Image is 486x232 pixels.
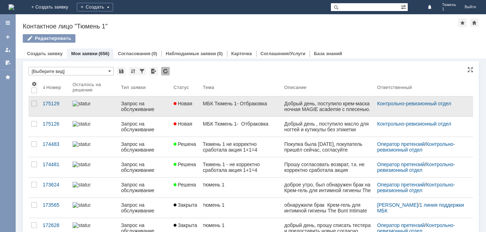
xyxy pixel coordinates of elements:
a: МБК Тюмень 1- Отбраковка [200,117,281,137]
div: Экспорт списка [149,67,158,75]
a: statusbar-100 (1).png [70,96,118,116]
img: statusbar-60 (1).png [73,182,90,188]
a: Новая [171,96,200,116]
div: Описание [284,85,307,90]
div: МБК Тюмень 1- Отбраковка [203,101,279,106]
div: / [377,141,465,153]
a: statusbar-100 (1).png [70,117,118,137]
div: Сортировка... [129,67,137,75]
span: Расширенный поиск [401,3,408,10]
a: База знаний [314,51,342,56]
div: / [377,202,465,213]
a: Запрос на обслуживание [118,137,170,157]
div: тюмень 1 [203,202,279,208]
div: Ответственный [377,85,412,90]
div: Фильтрация... [138,67,146,75]
a: Решена [171,157,200,177]
th: Тип заявки [118,78,170,96]
div: Обновлять список [161,67,170,75]
a: МБК Тюмень 1- Отбраковка [200,96,281,116]
div: тюмень 1 [203,182,279,188]
a: тюмень 1 [200,178,281,197]
a: 175129 [40,96,70,116]
a: Соглашения/Услуги [260,51,305,56]
a: 1 линия поддержки МБК [377,202,465,213]
div: 173565 [43,202,67,208]
a: Мои заявки [2,44,14,56]
div: Номер [46,85,61,90]
a: Перейти на домашнюю страницу [9,4,14,10]
a: [PERSON_NAME] [377,202,418,208]
th: Тема [200,78,281,96]
a: 174483 [40,137,70,157]
a: Создать заявку [27,51,63,56]
a: statusbar-100 (1).png [70,198,118,218]
div: Создать [77,3,113,11]
div: 174481 [43,162,67,167]
a: Согласования [118,51,150,56]
span: Новая [174,101,192,106]
div: / [377,162,465,173]
div: 174483 [43,141,67,147]
span: 1 [442,7,456,11]
div: 175129 [43,101,67,106]
a: Контрольно-ревизионный отдел [377,182,455,193]
img: statusbar-100 (1).png [73,141,90,147]
th: Ответственный [374,78,467,96]
div: Тип заявки [121,85,146,90]
a: 173565 [40,198,70,218]
a: Мои согласования [2,57,14,68]
div: Тюмень 1 не корректно сработала акция 1+1=4 [203,141,279,153]
a: statusbar-100 (1).png [70,137,118,157]
div: тюмень 1 [203,222,279,228]
a: Запрос на обслуживание [118,117,170,137]
div: Тюмень 1 - не корректно сработала акция 1+1=4 [203,162,279,173]
div: 172628 [43,222,67,228]
a: Создать заявку [2,31,14,43]
div: Запрос на обслуживание [121,101,168,112]
span: Решена [174,162,196,167]
a: 173624 [40,178,70,197]
a: Тюмень 1 не корректно сработала акция 1+1=4 [200,137,281,157]
a: statusbar-60 (1).png [70,178,118,197]
div: На всю страницу [467,67,473,73]
a: Решена [171,178,200,197]
a: Мои заявки [71,51,97,56]
th: Номер [40,78,70,96]
div: Запрос на обслуживание [121,162,168,173]
a: Оператор претензий [377,182,425,188]
div: / [377,182,465,193]
a: 174481 [40,157,70,177]
div: Тема [203,85,214,90]
span: Закрыта [174,222,197,228]
a: Запрос на обслуживание [118,157,170,177]
div: Запрос на обслуживание [121,121,168,132]
a: Закрыта [171,198,200,218]
div: МБК Тюмень 1- Отбраковка [203,121,279,127]
a: Наблюдаемые заявки [166,51,216,56]
img: statusbar-100 (1).png [73,121,90,127]
div: Осталось на решение [73,82,110,93]
a: тюмень 1 [200,198,281,218]
a: Запрос на обслуживание [118,198,170,218]
div: (656) [99,51,109,56]
a: Новая [171,117,200,137]
a: Карточка [231,51,252,56]
div: Сохранить вид [117,67,126,75]
img: statusbar-100 (1).png [73,222,90,228]
a: Контрольно-ревизионный отдел [377,121,451,127]
img: statusbar-100 (1).png [73,162,90,167]
a: Оператор претензий [377,222,425,228]
div: Запрос на обслуживание [121,182,168,193]
span: Новая [174,121,192,127]
img: statusbar-100 (1).png [73,101,90,106]
span: Решена [174,182,196,188]
span: Настройки [31,81,37,87]
div: (0) [152,51,157,56]
th: Статус [171,78,200,96]
span: Решена [174,141,196,147]
a: Контрольно-ревизионный отдел [377,141,455,153]
a: Оператор претензий [377,162,425,167]
a: Контрольно-ревизионный отдел [377,162,455,173]
a: Оператор претензий [377,141,425,147]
